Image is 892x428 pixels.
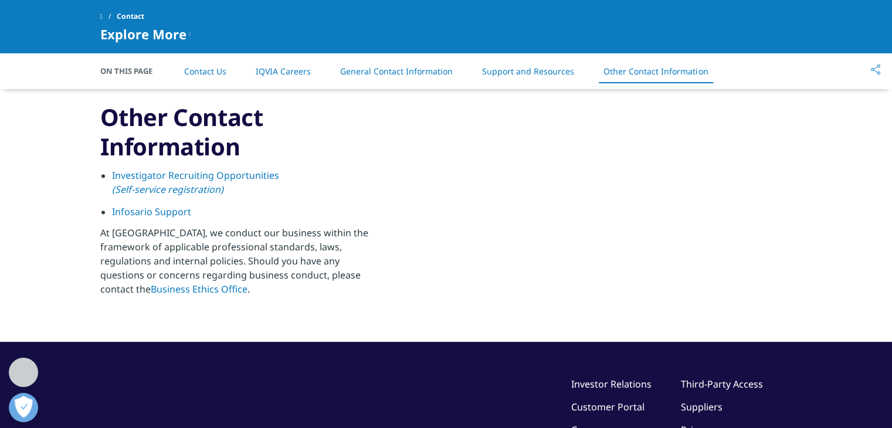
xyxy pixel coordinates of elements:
a: IQVIA Careers [256,66,311,77]
a: General Contact Information [340,66,453,77]
a: Suppliers [681,400,723,413]
a: Contact Us [184,66,226,77]
a: Investor Relations [571,378,652,390]
a: Other Contact Information [603,66,708,77]
span: Contact [117,6,144,27]
a: Third-Party Access [681,378,763,390]
a: Customer Portal [571,400,645,413]
img: Iqvia Human data science [426,93,769,312]
a: Business Ethics Office [151,283,247,295]
button: Abrir preferencias [9,393,38,422]
a: Investigator Recruiting Opportunities (Self-service registration) [112,169,279,196]
p: At [GEOGRAPHIC_DATA], we conduct our business within the framework of applicable professional sta... [100,226,385,303]
a: Support and Resources [482,66,574,77]
span: On This Page [100,65,165,77]
em: (Self-service registration) [112,183,223,196]
span: Explore More [100,27,186,41]
h3: Other Contact Information [100,103,385,161]
a: Infosario Support [112,205,191,218]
